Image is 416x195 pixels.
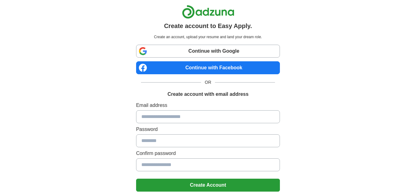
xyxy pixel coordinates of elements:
a: Continue with Facebook [136,61,280,74]
h1: Create account to Easy Apply. [164,21,252,30]
a: Continue with Google [136,45,280,58]
label: Password [136,126,280,133]
span: OR [201,79,215,86]
button: Create Account [136,179,280,192]
label: Confirm password [136,150,280,157]
label: Email address [136,102,280,109]
img: Adzuna logo [182,5,234,19]
h1: Create account with email address [168,91,248,98]
p: Create an account, upload your resume and land your dream role. [137,34,279,40]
